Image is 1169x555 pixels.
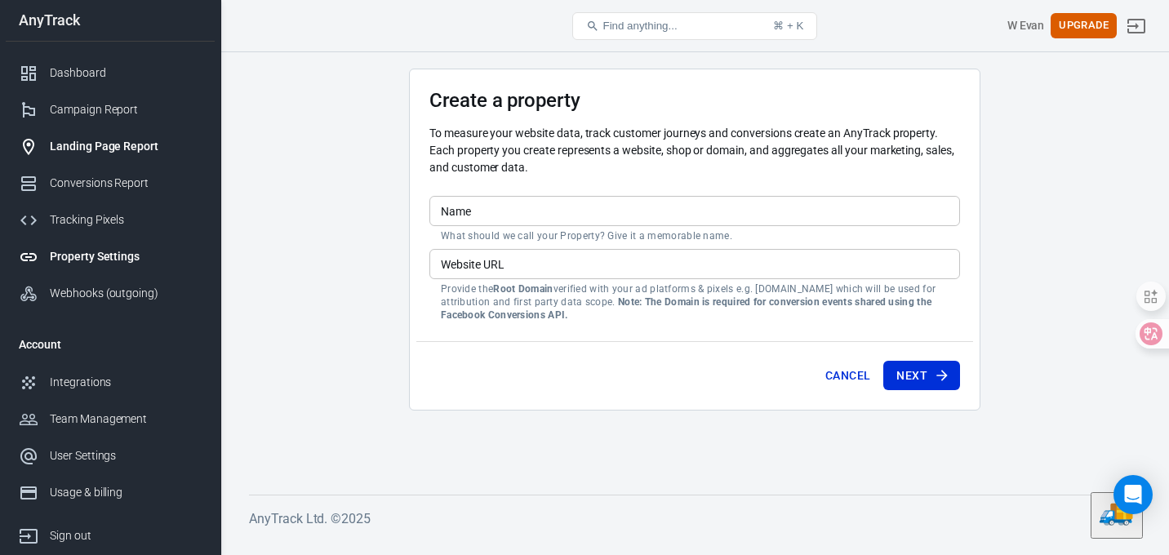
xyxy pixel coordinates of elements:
a: Sign out [1117,7,1156,46]
button: Next [883,361,960,391]
div: Landing Page Report [50,138,202,155]
a: Property Settings [6,238,215,275]
div: Integrations [50,374,202,391]
div: Dashboard [50,64,202,82]
p: Provide the verified with your ad platforms & pixels e.g. [DOMAIN_NAME] which will be used for at... [441,282,949,322]
a: Landing Page Report [6,128,215,165]
button: Cancel [819,361,877,391]
a: Webhooks (outgoing) [6,275,215,312]
h6: AnyTrack Ltd. © 2025 [249,508,1140,529]
div: Sign out [50,527,202,544]
h3: Create a property [429,89,960,112]
div: Tracking Pixels [50,211,202,229]
a: Conversions Report [6,165,215,202]
div: Usage & billing [50,484,202,501]
div: Conversions Report [50,175,202,192]
strong: Root Domain [493,283,553,295]
button: Find anything...⌘ + K [572,12,817,40]
div: Account id: jQ0ai86R [1007,17,1045,34]
a: Campaign Report [6,91,215,128]
div: Webhooks (outgoing) [50,285,202,302]
div: Campaign Report [50,101,202,118]
a: User Settings [6,437,215,474]
input: Your Website Name [429,196,960,226]
p: What should we call your Property? Give it a memorable name. [441,229,949,242]
div: Team Management [50,411,202,428]
a: Usage & billing [6,474,215,511]
div: Open Intercom Messenger [1113,475,1153,514]
button: Upgrade [1051,13,1117,38]
p: To measure your website data, track customer journeys and conversions create an AnyTrack property... [429,125,960,176]
input: example.com [429,249,960,279]
a: Sign out [6,511,215,554]
div: User Settings [50,447,202,464]
div: Property Settings [50,248,202,265]
a: Team Management [6,401,215,437]
img: icon [1097,495,1136,534]
a: Tracking Pixels [6,202,215,238]
div: AnyTrack [6,13,215,28]
li: Account [6,325,215,364]
span: Find anything... [602,20,677,32]
strong: Note: The Domain is required for conversion events shared using the Facebook Conversions API. [441,296,931,321]
a: Integrations [6,364,215,401]
div: ⌘ + K [773,20,803,32]
a: Dashboard [6,55,215,91]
